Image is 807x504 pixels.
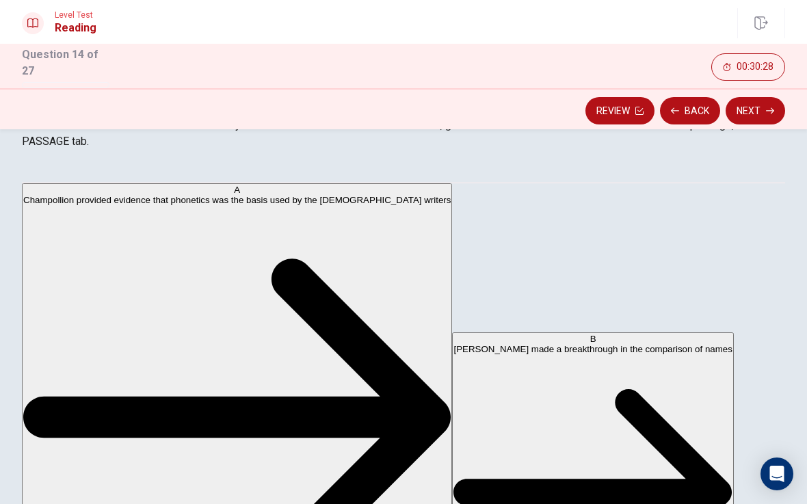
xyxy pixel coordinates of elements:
span: Champollion provided evidence that phonetics was the basis used by the [DEMOGRAPHIC_DATA] writers [23,195,451,205]
p: Click on the answer choices below to select your answers. To remove an answer choice, go to the A... [22,117,785,150]
div: B [453,334,732,344]
span: 00:30:28 [737,62,773,72]
h1: Question 14 of 27 [22,47,109,79]
div: A [23,185,451,195]
button: Review [585,97,654,124]
button: 00:30:28 [711,53,785,81]
button: Next [726,97,785,124]
div: Open Intercom Messenger [760,457,793,490]
span: Level Test [55,10,96,20]
h1: Reading [55,20,96,36]
button: Back [660,97,720,124]
span: [PERSON_NAME] made a breakthrough in the comparison of names [453,344,732,354]
div: Choose test type tabs [22,150,785,183]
